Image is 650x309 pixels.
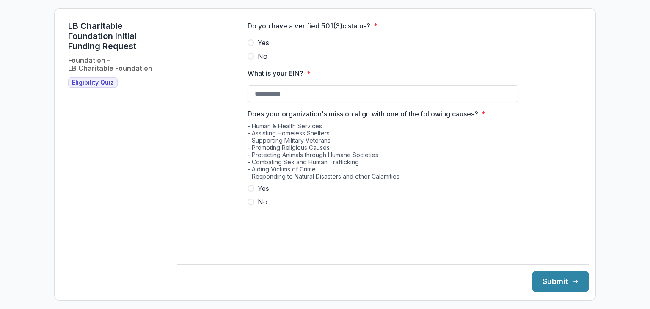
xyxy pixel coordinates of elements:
[72,79,114,86] span: Eligibility Quiz
[248,122,518,183] div: - Human & Health Services - Assisting Homeless Shelters - Supporting Military Veterans - Promotin...
[248,109,478,119] p: Does your organization's mission align with one of the following causes?
[68,56,152,72] h2: Foundation - LB Charitable Foundation
[258,38,269,48] span: Yes
[248,21,370,31] p: Do you have a verified 501(3)c status?
[532,271,589,292] button: Submit
[258,183,269,193] span: Yes
[68,21,160,51] h1: LB Charitable Foundation Initial Funding Request
[248,68,303,78] p: What is your EIN?
[258,51,267,61] span: No
[258,197,267,207] span: No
